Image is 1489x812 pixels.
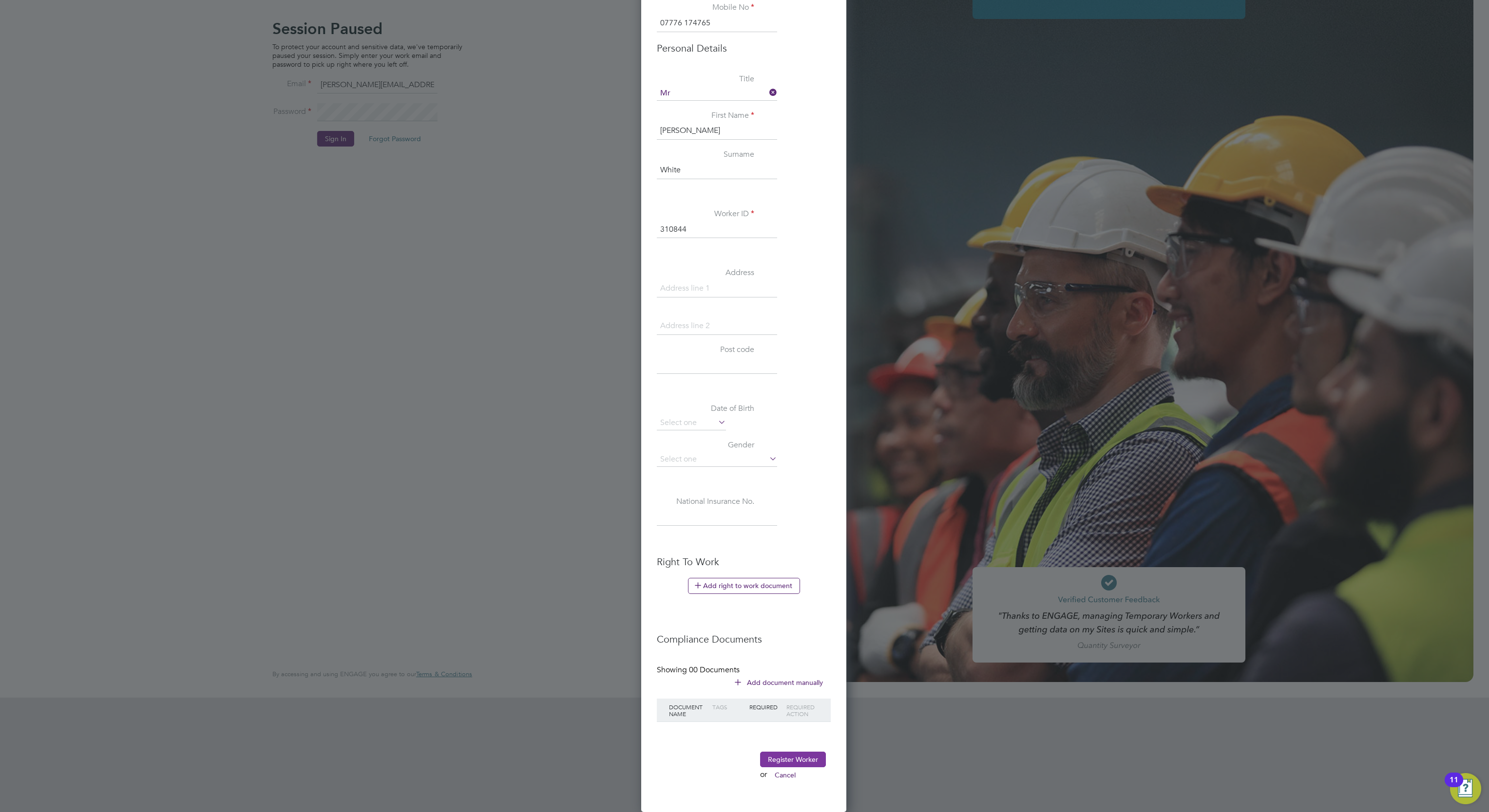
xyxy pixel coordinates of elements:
label: Title [657,74,754,84]
h3: Right To Work [657,555,831,568]
span: 00 Documents [689,665,740,675]
li: or [657,752,831,793]
div: Tags [710,699,747,715]
input: Select one [657,452,777,467]
button: Add document manually [728,675,831,690]
button: Add right to work document [688,578,800,593]
div: 11 [1450,780,1458,793]
div: Document Name [667,699,710,722]
label: Post code [657,345,754,355]
input: Select one [657,86,777,101]
label: Gender [657,440,754,450]
label: First Name [657,111,754,121]
label: Surname [657,149,754,160]
button: Cancel [767,767,803,783]
div: Showing [657,665,742,675]
label: Mobile No [657,2,754,13]
label: Address [657,268,754,278]
h3: Personal Details [657,42,831,55]
button: Open Resource Center, 11 new notifications [1450,773,1481,804]
button: Register Worker [760,752,826,767]
label: Date of Birth [657,404,754,414]
input: Select one [657,416,726,430]
div: Required Action [784,699,821,722]
input: Address line 1 [657,280,777,297]
input: Address line 2 [657,317,777,335]
div: Required [747,699,784,715]
label: National Insurance No. [657,497,754,507]
h3: Compliance Documents [657,623,831,646]
label: Worker ID [657,209,754,219]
